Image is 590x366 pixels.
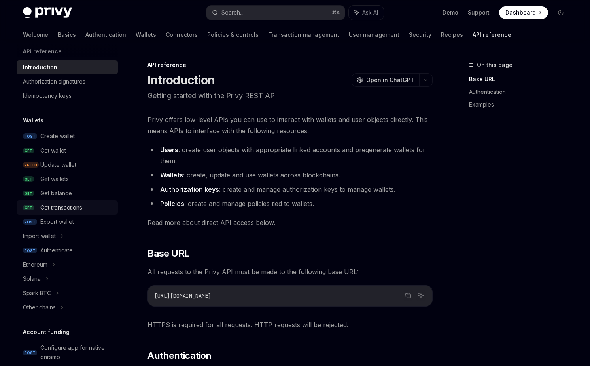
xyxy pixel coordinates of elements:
li: : create, update and use wallets across blockchains. [147,170,433,181]
span: Privy offers low-level APIs you can use to interact with wallets and user objects directly. This ... [147,114,433,136]
button: Toggle dark mode [554,6,567,19]
a: Welcome [23,25,48,44]
a: GETGet balance [17,186,118,200]
h1: Introduction [147,73,215,87]
span: POST [23,219,37,225]
div: Introduction [23,63,57,72]
button: Search...⌘K [206,6,345,20]
a: User management [349,25,399,44]
div: Search... [221,8,244,17]
a: POSTConfigure app for native onramp [17,341,118,364]
div: Solana [23,274,41,284]
span: POST [23,350,37,356]
div: Get wallets [40,174,69,184]
div: Create wallet [40,132,75,141]
a: Authentication [85,25,126,44]
div: Ethereum [23,260,47,269]
li: : create user objects with appropriate linked accounts and pregenerate wallets for them. [147,144,433,166]
div: Get transactions [40,203,82,212]
a: GETGet wallets [17,172,118,186]
h5: Account funding [23,327,70,337]
a: Basics [58,25,76,44]
a: Demo [442,9,458,17]
strong: Wallets [160,171,183,179]
div: Idempotency keys [23,91,72,101]
div: Spark BTC [23,288,51,298]
span: Authentication [147,349,212,362]
span: Ask AI [362,9,378,17]
a: Authorization signatures [17,74,118,89]
a: API reference [473,25,511,44]
button: Ask AI [416,290,426,301]
span: GET [23,191,34,196]
span: Dashboard [505,9,536,17]
a: GETGet wallet [17,143,118,158]
div: Other chains [23,303,56,312]
a: Authentication [469,86,573,98]
a: Security [409,25,431,44]
div: Authorization signatures [23,77,85,86]
a: Support [468,9,490,17]
span: Open in ChatGPT [366,76,414,84]
span: ⌘ K [332,10,340,16]
strong: Policies [160,200,184,208]
span: GET [23,176,34,182]
a: POSTAuthenticate [17,243,118,257]
div: Get wallet [40,146,66,155]
div: Authenticate [40,246,73,255]
span: PATCH [23,162,39,168]
span: HTTPS is required for all requests. HTTP requests will be rejected. [147,319,433,330]
img: dark logo [23,7,72,18]
div: Import wallet [23,231,56,241]
span: All requests to the Privy API must be made to the following base URL: [147,266,433,277]
div: API reference [147,61,433,69]
button: Copy the contents from the code block [403,290,413,301]
a: PATCHUpdate wallet [17,158,118,172]
a: Wallets [136,25,156,44]
strong: Users [160,146,178,154]
span: POST [23,133,37,139]
span: GET [23,148,34,154]
span: Base URL [147,247,189,260]
span: [URL][DOMAIN_NAME] [154,292,211,299]
a: GETGet transactions [17,200,118,215]
span: Read more about direct API access below. [147,217,433,228]
div: Get balance [40,189,72,198]
a: POSTExport wallet [17,215,118,229]
a: Examples [469,98,573,111]
a: Recipes [441,25,463,44]
div: Configure app for native onramp [40,343,113,362]
div: Update wallet [40,160,76,170]
h5: Wallets [23,116,43,125]
a: Policies & controls [207,25,259,44]
button: Open in ChatGPT [352,73,419,87]
a: Dashboard [499,6,548,19]
div: Export wallet [40,217,74,227]
a: POSTCreate wallet [17,129,118,143]
a: Introduction [17,60,118,74]
p: Getting started with the Privy REST API [147,90,433,101]
a: Connectors [166,25,198,44]
a: Transaction management [268,25,339,44]
span: GET [23,205,34,211]
span: POST [23,248,37,254]
a: Idempotency keys [17,89,118,103]
button: Ask AI [349,6,384,20]
span: On this page [477,60,512,70]
li: : create and manage authorization keys to manage wallets. [147,184,433,195]
a: Base URL [469,73,573,86]
li: : create and manage policies tied to wallets. [147,198,433,209]
strong: Authorization keys [160,185,219,193]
